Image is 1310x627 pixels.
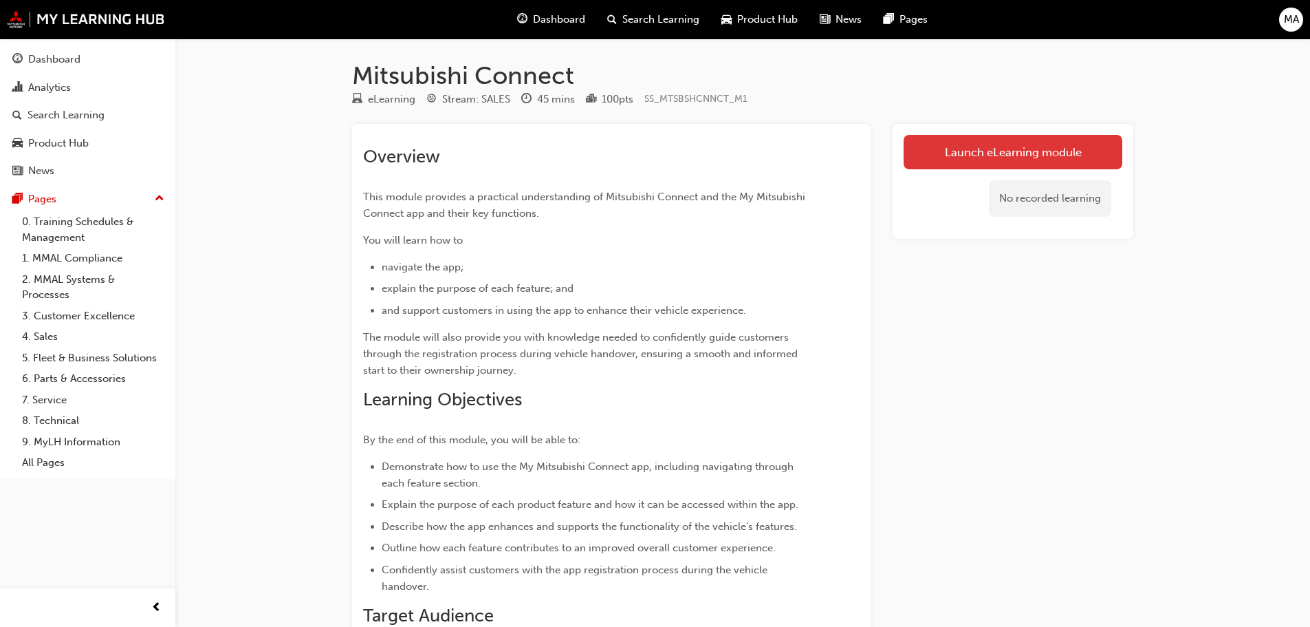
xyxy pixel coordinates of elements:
[28,163,54,179] div: News
[17,348,170,369] a: 5. Fleet & Business Solutions
[28,52,80,67] div: Dashboard
[6,158,170,184] a: News
[382,261,463,273] span: navigate the app;
[710,6,809,34] a: car-iconProduct Hub
[596,6,710,34] a: search-iconSearch Learning
[442,92,510,107] div: Stream: SALES
[382,564,770,593] span: Confidently assist customers with the app registration process during the vehicle handover.
[737,12,798,28] span: Product Hub
[151,599,162,617] span: prev-icon
[809,6,873,34] a: news-iconNews
[382,498,798,511] span: Explain the purpose of each product feature and how it can be accessed within the app.
[17,452,170,474] a: All Pages
[836,12,862,28] span: News
[17,306,170,327] a: 3. Customer Excellence
[586,94,596,106] span: podium-icon
[363,434,580,446] span: By the end of this module, you will be able to:
[884,11,894,28] span: pages-icon
[12,165,23,178] span: news-icon
[382,542,776,554] span: Outline how each feature contributes to an improved overall customer experience.
[820,11,830,28] span: news-icon
[17,390,170,411] a: 7. Service
[607,11,617,28] span: search-icon
[537,92,575,107] div: 45 mins
[6,131,170,156] a: Product Hub
[6,75,170,100] a: Analytics
[17,248,170,269] a: 1. MMAL Compliance
[517,11,527,28] span: guage-icon
[363,191,808,220] span: This module provides a practical understanding of Mitsubishi Connect and the My Mitsubishi Connec...
[28,191,56,207] div: Pages
[12,138,23,150] span: car-icon
[12,82,23,94] span: chart-icon
[6,44,170,187] button: DashboardAnalyticsSearch LearningProduct HubNews
[12,193,23,206] span: pages-icon
[506,6,596,34] a: guage-iconDashboard
[28,107,105,123] div: Search Learning
[363,146,440,167] span: Overview
[382,460,796,489] span: Demonstrate how to use the My Mitsubishi Connect app, including navigating through each feature s...
[363,234,463,246] span: You will learn how to
[352,61,1133,91] h1: Mitsubishi Connect
[28,136,89,151] div: Product Hub
[12,54,23,66] span: guage-icon
[586,91,633,108] div: Points
[622,12,699,28] span: Search Learning
[6,103,170,128] a: Search Learning
[721,11,732,28] span: car-icon
[352,94,362,106] span: learningResourceType_ELEARNING-icon
[382,282,574,295] span: explain the purpose of each feature; and
[363,389,522,410] span: Learning Objectives
[363,605,494,626] span: Target Audience
[533,12,585,28] span: Dashboard
[155,190,164,208] span: up-icon
[17,410,170,432] a: 8. Technical
[602,92,633,107] div: 100 pts
[7,10,165,28] img: mmal
[426,91,510,108] div: Stream
[368,92,415,107] div: eLearning
[17,211,170,248] a: 0. Training Schedules & Management
[17,326,170,348] a: 4. Sales
[17,269,170,306] a: 2. MMAL Systems & Processes
[644,93,747,105] span: Learning resource code
[521,91,575,108] div: Duration
[6,47,170,72] a: Dashboard
[6,187,170,212] button: Pages
[17,432,170,453] a: 9. MyLH Information
[17,368,170,390] a: 6. Parts & Accessories
[521,94,532,106] span: clock-icon
[363,331,800,376] span: The module will also provide you with knowledge needed to confidently guide customers through the...
[989,180,1111,217] div: No recorded learning
[1284,12,1299,28] span: MA
[352,91,415,108] div: Type
[382,304,746,317] span: and support customers in using the app to enhance their vehicle experience.
[1279,8,1303,32] button: MA
[12,109,22,122] span: search-icon
[873,6,939,34] a: pages-iconPages
[28,80,71,96] div: Analytics
[426,94,437,106] span: target-icon
[899,12,928,28] span: Pages
[382,520,797,533] span: Describe how the app enhances and supports the functionality of the vehicle’s features.
[904,135,1122,169] a: Launch eLearning module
